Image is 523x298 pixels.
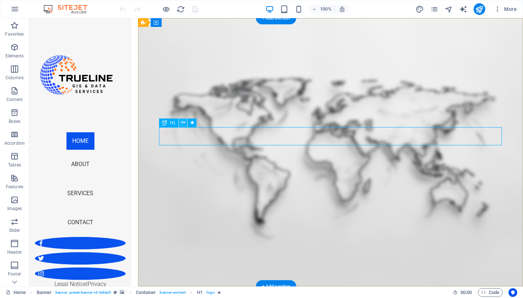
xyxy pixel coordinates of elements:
span: H1 [170,121,175,125]
i: This element is a customizable preset [114,290,117,294]
img: Editor Logo [42,5,96,13]
span: 00 00 [461,288,472,297]
span: Code [481,288,499,297]
p: Header [7,249,22,255]
h6: Session time [453,288,472,297]
span: Click to select. Double-click to edit [37,288,52,297]
div: + Add section [256,280,296,293]
h6: 100% [320,5,332,13]
span: . banner-content [159,288,185,297]
p: Columns [5,75,24,81]
span: More [494,5,517,13]
button: More [491,3,520,15]
button: text_generator [459,5,468,13]
i: AI Writer [459,5,467,13]
button: Code [478,288,503,297]
p: Content [7,97,23,102]
p: Footer [8,271,21,277]
p: Elements [5,53,24,59]
span: Click to select. Double-click to edit [136,288,156,297]
i: Design (Ctrl+Alt+Y) [415,5,424,13]
button: design [415,5,424,13]
button: 100% [309,5,335,13]
a: Click to cancel selection. Double-click to open Pages [6,288,26,297]
button: reload [176,5,185,13]
p: Tables [8,162,21,168]
p: Features [6,184,23,190]
button: pages [430,5,439,13]
span: : [466,290,467,295]
nav: breadcrumb [37,288,221,297]
button: Click here to leave preview mode and continue editing [162,5,170,13]
i: On resize automatically adjust zoom level to fit chosen device. [339,6,345,12]
p: Images [7,206,22,212]
i: This element contains a background [120,290,124,294]
span: Click to select. Double-click to edit [197,288,203,297]
i: Reload page [177,5,185,13]
button: Usercentrics [508,288,517,297]
i: Element contains an animation [218,290,221,294]
p: Boxes [9,118,21,124]
i: Navigator [445,5,453,13]
p: Favorites [5,31,24,37]
p: Accordion [4,140,25,146]
button: navigator [445,5,453,13]
p: Slider [9,227,20,233]
span: . logo [206,288,214,297]
div: + Add section [256,12,296,24]
i: Publish [475,5,483,13]
i: Pages (Ctrl+Alt+S) [430,5,438,13]
button: publish [474,3,485,15]
span: . banner .preset-banner-v3-default [54,288,111,297]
